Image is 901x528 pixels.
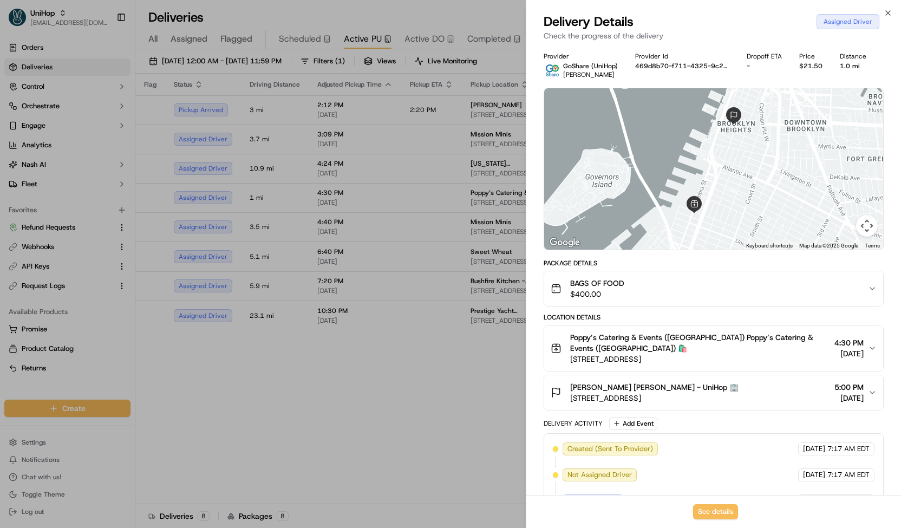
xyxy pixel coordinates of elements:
[544,325,883,371] button: Poppy’s Catering & Events ([GEOGRAPHIC_DATA]) Poppy’s Catering & Events ([GEOGRAPHIC_DATA]) 🛍️[ST...
[547,236,583,250] a: Open this area in Google Maps (opens a new window)
[840,62,866,70] div: 1.0 mi
[803,470,825,480] span: [DATE]
[834,382,864,393] span: 5:00 PM
[609,417,657,430] button: Add Event
[747,62,782,70] div: -
[22,157,83,167] span: Knowledge Base
[803,444,825,454] span: [DATE]
[570,354,830,364] span: [STREET_ADDRESS]
[834,337,864,348] span: 4:30 PM
[840,52,866,61] div: Distance
[544,313,884,322] div: Location Details
[544,375,883,410] button: [PERSON_NAME] [PERSON_NAME] - UniHop 🏢[STREET_ADDRESS]5:00 PM[DATE]
[570,278,624,289] span: BAGS OF FOOD
[635,62,729,70] button: 469d8b70-f711-4325-9c28-2003b332ba22
[693,504,738,519] button: See details
[799,62,822,70] div: $21.50
[570,382,739,393] span: [PERSON_NAME] [PERSON_NAME] - UniHop 🏢
[547,236,583,250] img: Google
[544,52,618,61] div: Provider
[567,470,632,480] span: Not Assigned Driver
[799,243,858,249] span: Map data ©2025 Google
[563,62,618,70] p: GoShare (UniHop)
[865,243,880,249] a: Terms (opens in new tab)
[567,444,653,454] span: Created (Sent To Provider)
[37,103,178,114] div: Start new chat
[544,419,603,428] div: Delivery Activity
[827,470,870,480] span: 7:17 AM EDT
[28,69,195,81] input: Got a question? Start typing here...
[11,10,32,32] img: Nash
[834,393,864,403] span: [DATE]
[856,215,878,237] button: Map camera controls
[746,242,793,250] button: Keyboard shortcuts
[544,259,884,268] div: Package Details
[11,103,30,122] img: 1736555255976-a54dd68f-1ca7-489b-9aae-adbdc363a1c4
[635,52,729,61] div: Provider Id
[76,182,131,191] a: Powered byPylon
[570,289,624,299] span: $400.00
[544,30,884,41] p: Check the progress of the delivery
[6,152,87,172] a: 📗Knowledge Base
[834,348,864,359] span: [DATE]
[87,152,178,172] a: 💻API Documentation
[544,13,634,30] span: Delivery Details
[799,52,822,61] div: Price
[747,52,782,61] div: Dropoff ETA
[570,393,739,403] span: [STREET_ADDRESS]
[184,106,197,119] button: Start new chat
[11,158,19,166] div: 📗
[11,43,197,60] p: Welcome 👋
[102,157,174,167] span: API Documentation
[37,114,137,122] div: We're available if you need us!
[544,62,561,79] img: goshare_logo.png
[544,271,883,306] button: BAGS OF FOOD$400.00
[108,183,131,191] span: Pylon
[827,444,870,454] span: 7:17 AM EDT
[570,332,830,354] span: Poppy’s Catering & Events ([GEOGRAPHIC_DATA]) Poppy’s Catering & Events ([GEOGRAPHIC_DATA]) 🛍️
[92,158,100,166] div: 💻
[563,70,615,79] span: [PERSON_NAME]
